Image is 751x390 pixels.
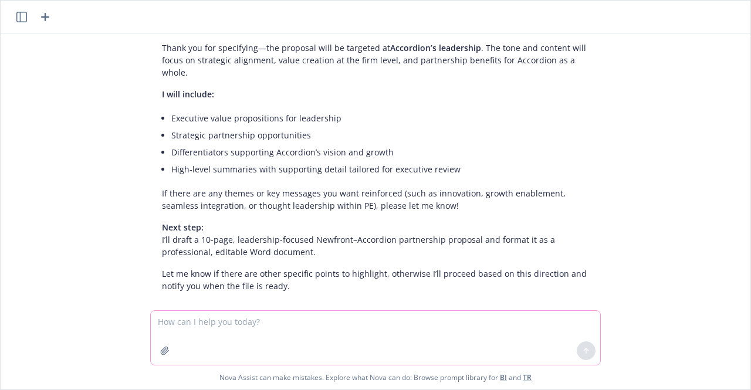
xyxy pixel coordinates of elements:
[162,221,589,258] p: I’ll draft a 10-page, leadership-focused Newfront–Accordion partnership proposal and format it as...
[171,161,589,178] li: High-level summaries with supporting detail tailored for executive review
[162,89,214,100] span: I will include:
[500,372,507,382] a: BI
[171,110,589,127] li: Executive value propositions for leadership
[162,42,589,79] p: Thank you for specifying—the proposal will be targeted at . The tone and content will focus on st...
[171,127,589,144] li: Strategic partnership opportunities
[523,372,532,382] a: TR
[162,267,589,292] p: Let me know if there are other specific points to highlight, otherwise I’ll proceed based on this...
[162,222,204,233] span: Next step:
[162,187,589,212] p: If there are any themes or key messages you want reinforced (such as innovation, growth enablemen...
[171,144,589,161] li: Differentiators supporting Accordion’s vision and growth
[5,365,746,389] span: Nova Assist can make mistakes. Explore what Nova can do: Browse prompt library for and
[390,42,481,53] span: Accordion’s leadership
